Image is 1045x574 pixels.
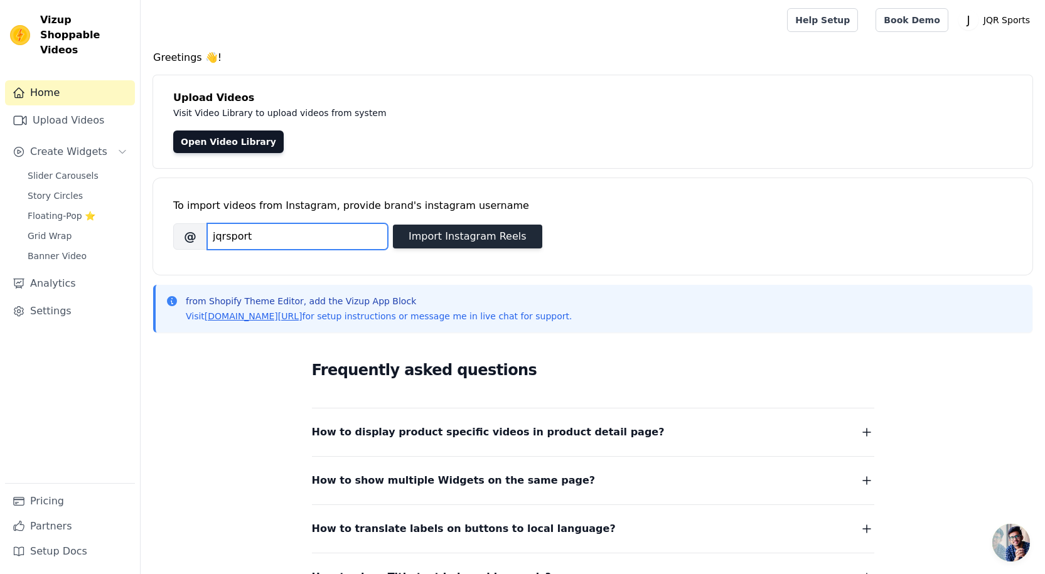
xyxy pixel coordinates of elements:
[173,90,1012,105] h4: Upload Videos
[312,520,616,538] span: How to translate labels on buttons to local language?
[173,130,284,153] a: Open Video Library
[5,489,135,514] a: Pricing
[30,144,107,159] span: Create Widgets
[312,520,874,538] button: How to translate labels on buttons to local language?
[5,139,135,164] button: Create Widgets
[5,539,135,564] a: Setup Docs
[173,105,736,120] p: Visit Video Library to upload videos from system
[28,210,95,222] span: Floating-Pop ⭐
[958,9,1035,31] button: J JQR Sports
[153,50,1032,65] h4: Greetings 👋!
[28,189,83,202] span: Story Circles
[5,514,135,539] a: Partners
[40,13,130,58] span: Vizup Shoppable Videos
[28,230,72,242] span: Grid Wrap
[5,108,135,133] a: Upload Videos
[20,187,135,205] a: Story Circles
[20,247,135,265] a: Banner Video
[5,299,135,324] a: Settings
[20,167,135,184] a: Slider Carousels
[312,423,665,441] span: How to display product specific videos in product detail page?
[5,80,135,105] a: Home
[393,225,542,248] button: Import Instagram Reels
[312,472,596,489] span: How to show multiple Widgets on the same page?
[205,311,303,321] a: [DOMAIN_NAME][URL]
[186,295,572,307] p: from Shopify Theme Editor, add the Vizup App Block
[978,9,1035,31] p: JQR Sports
[173,223,207,250] span: @
[876,8,948,32] a: Book Demo
[312,358,874,383] h2: Frequently asked questions
[10,25,30,45] img: Vizup
[28,250,87,262] span: Banner Video
[186,310,572,322] p: Visit for setup instructions or message me in live chat for support.
[5,271,135,296] a: Analytics
[20,227,135,245] a: Grid Wrap
[966,14,970,26] text: J
[787,8,858,32] a: Help Setup
[28,169,99,182] span: Slider Carousels
[207,223,388,250] input: username
[312,423,874,441] button: How to display product specific videos in product detail page?
[992,524,1030,561] div: Open chat
[20,207,135,225] a: Floating-Pop ⭐
[173,198,1012,213] div: To import videos from Instagram, provide brand's instagram username
[312,472,874,489] button: How to show multiple Widgets on the same page?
